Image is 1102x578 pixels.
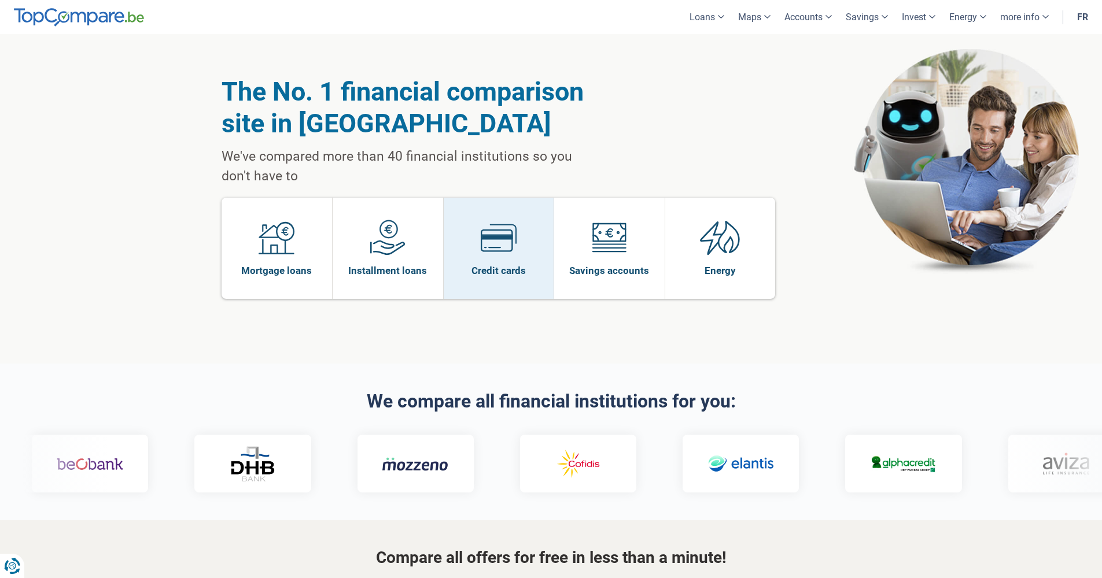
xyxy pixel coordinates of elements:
span: Mortgage loans [241,264,312,277]
img: Credit cards [481,220,517,255]
a: Installment loans Installment loans [333,198,443,299]
span: Credit cards [471,264,526,277]
img: Cofidis [544,447,611,481]
span: Savings accounts [569,264,649,277]
img: Energy [700,220,740,255]
img: Mortgage loans [259,220,294,255]
p: We've compared more than 40 financial institutions so you don't have to [222,147,584,186]
a: Energy Energy [665,198,776,299]
img: DHB Bank [229,446,275,481]
img: Installment loans [370,220,406,255]
h3: Compare all offers for free in less than a minute! [222,549,881,567]
span: Energy [705,264,736,277]
img: Beobank [56,447,123,481]
img: Savings accounts [591,220,627,255]
img: TopCompare [14,8,144,27]
img: Elantis [707,447,773,481]
a: Credit cards Credit cards [444,198,554,299]
h2: We compare all financial institutions for you: [222,391,881,412]
a: Mortgage loans Mortgage loans [222,198,333,299]
img: Alphacredit [870,454,937,474]
a: Savings accounts Savings accounts [554,198,665,299]
span: Installment loans [348,264,427,277]
img: Mozzeno [382,457,448,471]
h1: The No. 1 financial comparison site in [GEOGRAPHIC_DATA] [222,76,584,139]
